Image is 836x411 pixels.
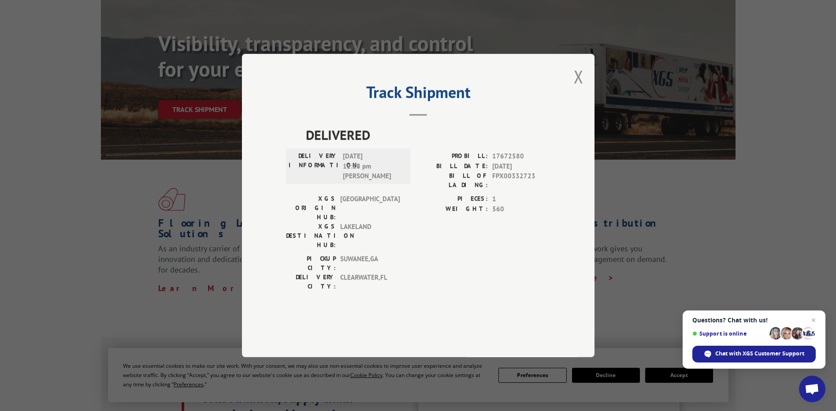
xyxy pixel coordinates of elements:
[340,254,400,273] span: SUWANEE , GA
[286,194,336,222] label: XGS ORIGIN HUB:
[340,273,400,291] span: CLEARWATER , FL
[306,125,550,145] span: DELIVERED
[418,194,488,204] label: PIECES:
[492,151,550,161] span: 17672580
[492,161,550,172] span: [DATE]
[418,204,488,214] label: WEIGHT:
[808,315,819,325] span: Close chat
[492,194,550,204] span: 1
[492,204,550,214] span: 560
[286,273,336,291] label: DELIVERY CITY:
[492,171,550,190] span: FPX00332723
[418,171,488,190] label: BILL OF LADING:
[418,161,488,172] label: BILL DATE:
[289,151,338,181] label: DELIVERY INFORMATION:
[340,222,400,250] span: LAKELAND
[692,317,816,324] span: Questions? Chat with us!
[418,151,488,161] label: PROBILL:
[692,346,816,362] div: Chat with XGS Customer Support
[286,86,550,103] h2: Track Shipment
[692,330,766,337] span: Support is online
[574,65,583,88] button: Close modal
[286,254,336,273] label: PICKUP CITY:
[343,151,402,181] span: [DATE] 12:18 pm [PERSON_NAME]
[340,194,400,222] span: [GEOGRAPHIC_DATA]
[286,222,336,250] label: XGS DESTINATION HUB:
[799,376,825,402] div: Open chat
[715,350,804,358] span: Chat with XGS Customer Support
